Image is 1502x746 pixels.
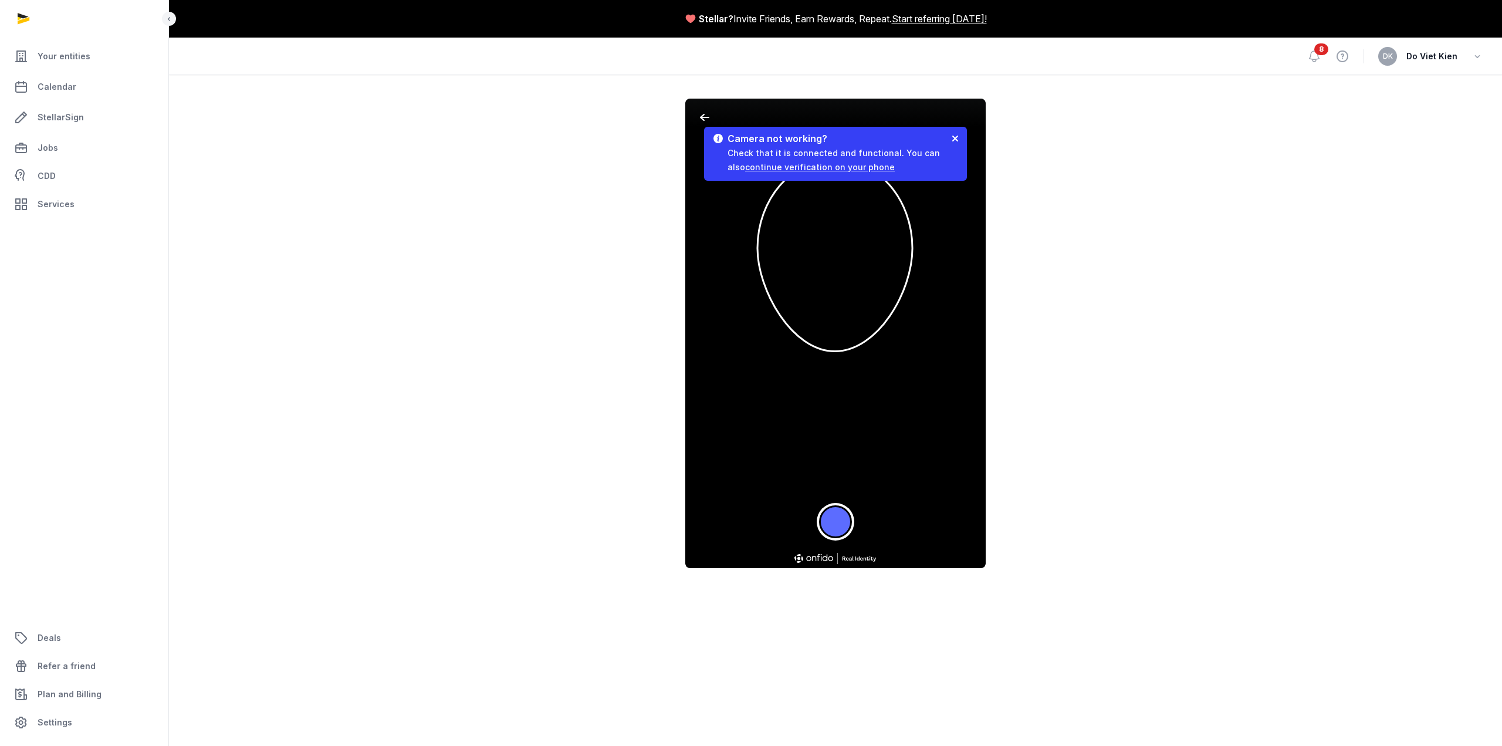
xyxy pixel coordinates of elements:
[704,127,967,141] h1: Keep your face within the oval
[38,141,58,155] span: Jobs
[892,12,987,26] a: Start referring [DATE]!
[9,624,159,652] a: Deals
[9,42,159,70] a: Your entities
[38,110,84,124] span: StellarSign
[38,659,96,673] span: Refer a friend
[1378,47,1397,66] button: DK
[1291,610,1502,746] iframe: Chat Widget
[9,103,159,131] a: StellarSign
[38,80,76,94] span: Calendar
[1406,49,1457,63] span: Do Viet Kien
[9,164,159,188] a: CDD
[9,134,159,162] a: Jobs
[38,49,90,63] span: Your entities
[38,197,75,211] span: Services
[9,652,159,680] a: Refer a friend
[38,687,102,701] span: Plan and Billing
[38,715,72,730] span: Settings
[819,505,852,538] button: Take a photo
[699,12,733,26] span: Stellar?
[9,708,159,737] a: Settings
[1314,43,1328,55] span: 8
[9,73,159,101] a: Calendar
[38,169,56,183] span: CDD
[1383,53,1393,60] span: DK
[9,190,159,218] a: Services
[695,108,740,127] button: back
[38,631,61,645] span: Deals
[9,680,159,708] a: Plan and Billing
